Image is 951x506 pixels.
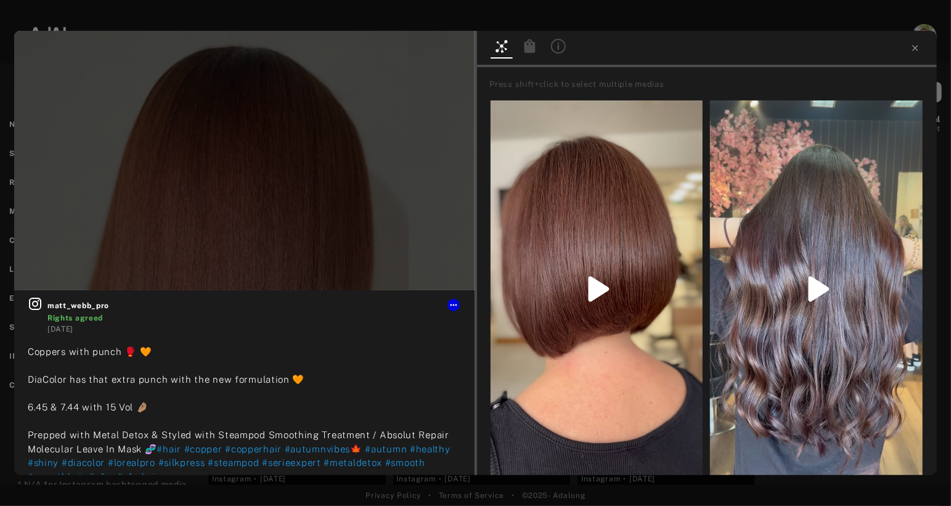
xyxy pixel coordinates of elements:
span: #smooth [385,457,425,468]
span: #copper [184,444,222,454]
span: #metaldetox [324,457,382,468]
span: Rights agreed [47,314,103,322]
span: #copperhair [225,444,282,454]
span: matt_webb_pro [47,300,461,311]
span: Coppers with punch 🥊 🧡 DiaColor has that extra punch with the new formulation 🧡 6.45 & 7.44 with ... [28,346,449,454]
span: #serieexpert [262,457,320,468]
span: #afrohair [117,471,160,482]
span: #autumn [365,444,407,454]
span: #diacolor [62,457,105,468]
span: #autumnvibes🍁 [285,444,362,454]
iframe: Chat Widget [889,447,951,506]
span: #healthy [410,444,451,454]
span: #afro [89,471,114,482]
span: #silkpress [158,457,205,468]
span: #smoothhair [28,471,86,482]
span: #hair [157,444,182,454]
time: 2024-09-30T16:00:00.000Z [47,325,73,333]
span: #shiny [28,457,59,468]
span: #lorealpro [108,457,155,468]
div: Press shift+click to select multiple medias [490,78,933,91]
span: #steampod [208,457,259,468]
